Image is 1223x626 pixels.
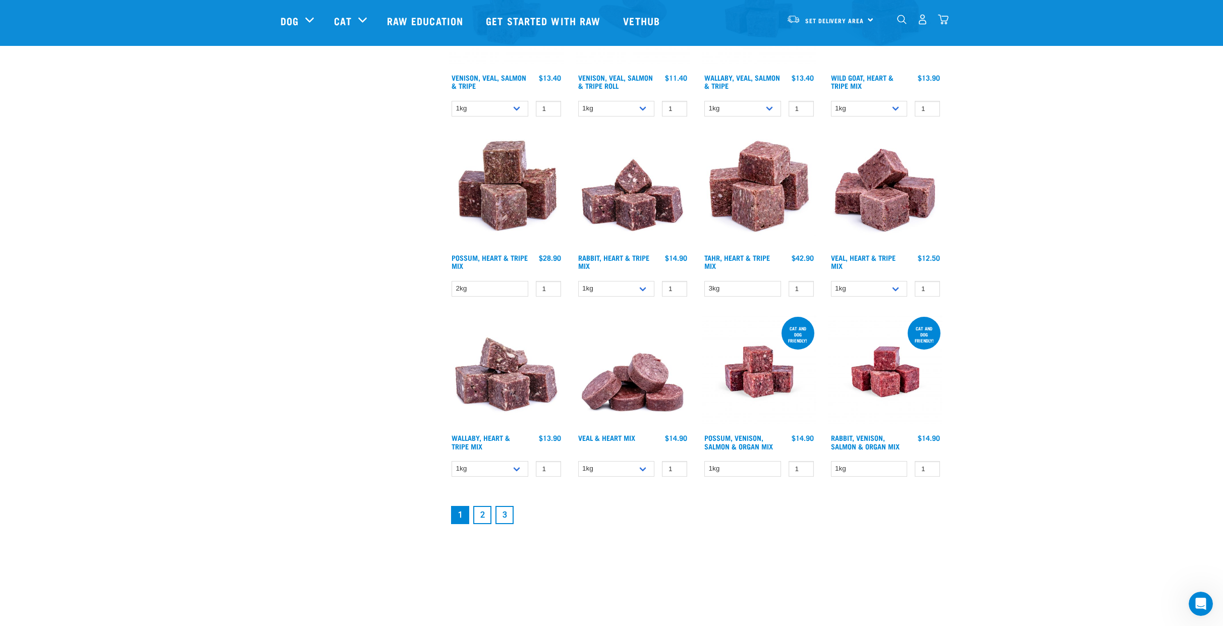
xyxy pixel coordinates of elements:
div: $12.50 [918,254,940,262]
input: 1 [915,101,940,117]
img: 1067 Possum Heart Tripe Mix 01 [449,135,564,249]
img: 1174 Wallaby Heart Tripe Mix 01 [449,315,564,429]
input: 1 [789,281,814,297]
div: $13.90 [918,74,940,82]
a: Rabbit, Heart & Tripe Mix [578,256,649,267]
input: 1 [536,281,561,297]
input: 1 [536,101,561,117]
a: Wallaby, Heart & Tripe Mix [452,436,510,447]
div: $11.40 [665,74,687,82]
img: home-icon-1@2x.png [897,15,907,24]
a: Tahr, Heart & Tripe Mix [704,256,770,267]
input: 1 [915,281,940,297]
div: $13.40 [792,74,814,82]
div: $14.90 [918,434,940,442]
span: Set Delivery Area [805,19,864,22]
a: Venison, Veal, Salmon & Tripe [452,76,526,87]
a: Veal & Heart Mix [578,436,635,439]
a: Cat [334,13,351,28]
input: 1 [789,101,814,117]
iframe: Intercom live chat [1189,592,1213,616]
input: 1 [789,461,814,477]
img: Rabbit Venison Salmon Organ 1688 [828,315,943,429]
a: Veal, Heart & Tripe Mix [831,256,896,267]
input: 1 [662,101,687,117]
img: 1175 Rabbit Heart Tripe Mix 01 [576,135,690,249]
a: Page 1 [451,506,469,524]
input: 1 [662,281,687,297]
a: Raw Education [377,1,476,41]
div: Cat and dog friendly! [908,321,940,348]
div: $13.40 [539,74,561,82]
a: Rabbit, Venison, Salmon & Organ Mix [831,436,900,447]
a: Possum, Heart & Tripe Mix [452,256,528,267]
nav: pagination [449,504,942,526]
img: user.png [917,14,928,25]
a: Dog [281,13,299,28]
div: $42.90 [792,254,814,262]
a: Get started with Raw [476,1,613,41]
div: $14.90 [665,434,687,442]
img: 1152 Veal Heart Medallions 01 [576,315,690,429]
input: 1 [662,461,687,477]
img: van-moving.png [787,15,800,24]
a: Goto page 2 [473,506,491,524]
img: Possum Venison Salmon Organ 1626 [702,315,816,429]
div: $14.90 [792,434,814,442]
a: Vethub [613,1,673,41]
a: Goto page 3 [495,506,514,524]
input: 1 [536,461,561,477]
div: $28.90 [539,254,561,262]
img: Tahr Heart Tripe Mix 01 [702,135,816,249]
div: $13.90 [539,434,561,442]
input: 1 [915,461,940,477]
a: Possum, Venison, Salmon & Organ Mix [704,436,773,447]
a: Venison, Veal, Salmon & Tripe Roll [578,76,653,87]
div: $14.90 [665,254,687,262]
a: Wild Goat, Heart & Tripe Mix [831,76,894,87]
img: home-icon@2x.png [938,14,949,25]
img: Cubes [828,135,943,249]
a: Wallaby, Veal, Salmon & Tripe [704,76,780,87]
div: cat and dog friendly! [782,321,814,348]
